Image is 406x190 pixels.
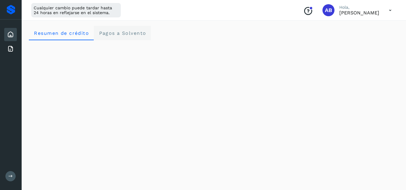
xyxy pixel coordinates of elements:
div: Facturas [4,42,17,56]
div: Inicio [4,28,17,41]
span: Pagos a Solvento [99,30,146,36]
p: Hola, [339,5,379,10]
span: Resumen de crédito [34,30,89,36]
div: Cualquier cambio puede tardar hasta 24 horas en reflejarse en el sistema. [31,3,121,17]
p: Ana Belén Acosta [339,10,379,16]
